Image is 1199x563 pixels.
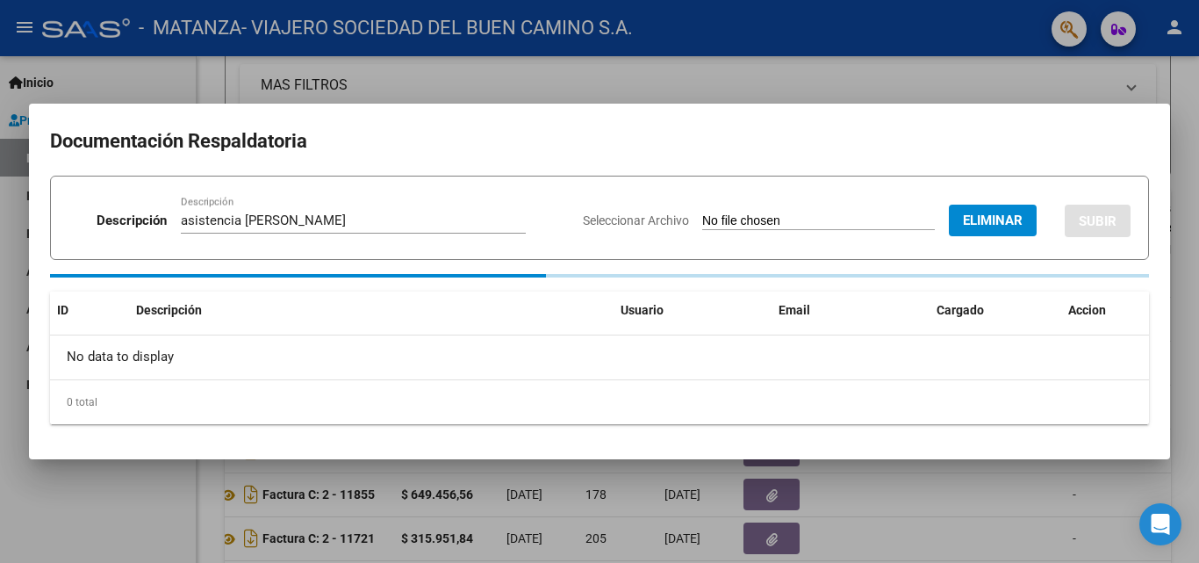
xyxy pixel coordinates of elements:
[50,292,129,329] datatable-header-cell: ID
[50,380,1149,424] div: 0 total
[963,213,1023,228] span: Eliminar
[1061,292,1149,329] datatable-header-cell: Accion
[614,292,772,329] datatable-header-cell: Usuario
[949,205,1037,236] button: Eliminar
[772,292,930,329] datatable-header-cell: Email
[129,292,614,329] datatable-header-cell: Descripción
[1079,213,1116,229] span: SUBIR
[50,125,1149,158] h2: Documentación Respaldatoria
[136,303,202,317] span: Descripción
[50,336,1149,379] div: No data to display
[583,213,689,227] span: Seleccionar Archivo
[57,303,68,317] span: ID
[930,292,1061,329] datatable-header-cell: Cargado
[1068,303,1106,317] span: Accion
[937,303,984,317] span: Cargado
[1139,503,1181,545] div: Open Intercom Messenger
[621,303,664,317] span: Usuario
[97,211,167,231] p: Descripción
[779,303,810,317] span: Email
[1065,205,1131,237] button: SUBIR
